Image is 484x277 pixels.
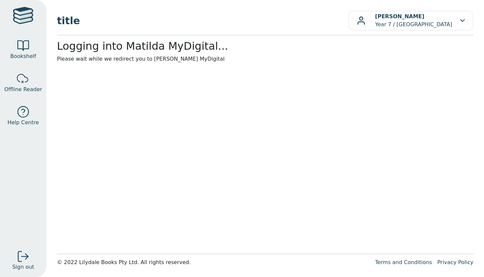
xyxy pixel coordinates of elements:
[375,13,424,20] b: [PERSON_NAME]
[4,85,42,93] span: Offline Reader
[57,13,348,28] span: title
[10,52,36,60] span: Bookshelf
[7,119,39,127] span: Help Centre
[12,263,34,271] span: Sign out
[437,259,473,265] a: Privacy Policy
[375,13,452,28] p: Year 7 / [GEOGRAPHIC_DATA]
[57,40,473,52] h2: Logging into Matilda MyDigital...
[375,259,432,265] a: Terms and Conditions
[348,11,473,30] button: [PERSON_NAME]Year 7 / [GEOGRAPHIC_DATA]
[57,55,473,63] p: Please wait while we redirect you to [PERSON_NAME] MyDigital
[57,258,370,266] div: © 2022 Lilydale Books Pty Ltd. All rights reserved.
